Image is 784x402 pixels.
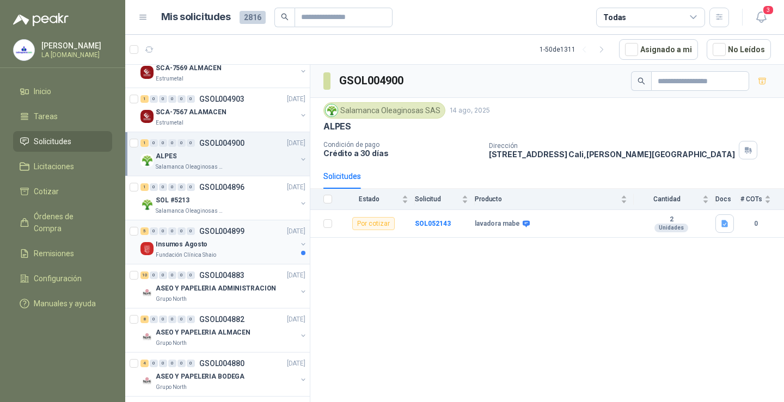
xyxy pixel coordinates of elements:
a: 1 0 0 0 0 0 GSOL004905[DATE] Company LogoSCA-7569 ALMACENEstrumetal [140,48,308,83]
div: 0 [187,271,195,279]
button: 3 [751,8,771,27]
div: 0 [150,139,158,147]
div: 0 [177,271,186,279]
p: Insumos Agosto [156,239,207,250]
p: ASEO Y PAPELERIA ALMACEN [156,327,250,338]
p: [DATE] [287,138,305,149]
p: LA [DOMAIN_NAME] [41,52,109,58]
p: SCA-7569 ALMACEN [156,63,222,73]
div: 0 [187,139,195,147]
span: Manuales y ayuda [34,298,96,310]
div: 1 [140,95,149,103]
span: Configuración [34,273,82,285]
span: Licitaciones [34,160,74,172]
div: 0 [168,271,176,279]
h3: GSOL004900 [339,72,405,89]
p: [PERSON_NAME] [41,42,109,50]
p: Salamanca Oleaginosas SAS [156,207,224,215]
p: ALPES [156,151,176,162]
div: 4 [140,360,149,367]
div: 0 [168,183,176,191]
div: 8 [140,316,149,323]
p: [DATE] [287,226,305,237]
div: 0 [177,360,186,367]
div: 0 [168,316,176,323]
div: 0 [177,139,186,147]
div: 0 [168,95,176,103]
div: 0 [187,95,195,103]
p: ASEO Y PAPELERIA ADMINISTRACION [156,283,276,294]
h1: Mis solicitudes [161,9,231,25]
img: Company Logo [326,104,338,116]
p: Grupo North [156,339,187,348]
img: Company Logo [140,110,154,123]
p: Estrumetal [156,75,183,83]
p: Condición de pago [323,141,480,149]
a: 8 0 0 0 0 0 GSOL004882[DATE] Company LogoASEO Y PAPELERIA ALMACENGrupo North [140,313,308,348]
p: Salamanca Oleaginosas SAS [156,163,224,171]
div: 0 [150,183,158,191]
a: 1 0 0 0 0 0 GSOL004900[DATE] Company LogoALPESSalamanca Oleaginosas SAS [140,137,308,171]
b: lavadora mabe [475,220,520,228]
p: [DATE] [287,270,305,281]
button: No Leídos [707,39,771,60]
a: Licitaciones [13,156,112,177]
img: Company Logo [140,286,154,299]
a: Inicio [13,81,112,102]
a: 5 0 0 0 0 0 GSOL004899[DATE] Company LogoInsumos AgostoFundación Clínica Shaio [140,225,308,259]
a: 1 0 0 0 0 0 GSOL004896[DATE] Company LogoSOL #5213Salamanca Oleaginosas SAS [140,181,308,215]
div: 0 [168,227,176,235]
th: Producto [475,189,634,210]
a: Configuración [13,268,112,289]
b: SOL052143 [415,220,451,227]
a: Manuales y ayuda [13,293,112,314]
img: Company Logo [140,154,154,167]
p: GSOL004883 [199,271,244,279]
a: Remisiones [13,243,112,264]
p: Grupo North [156,383,187,392]
span: Producto [475,195,618,203]
span: Tareas [34,110,58,122]
div: 0 [168,360,176,367]
span: Órdenes de Compra [34,211,102,234]
div: Unidades [654,224,688,232]
div: 0 [177,227,186,235]
div: 0 [187,360,195,367]
span: Solicitudes [34,135,71,147]
p: SCA-7567 ALAMACEN [156,107,226,117]
a: Órdenes de Compra [13,206,112,239]
div: 0 [159,271,167,279]
p: Crédito a 30 días [323,149,480,158]
p: GSOL004903 [199,95,244,103]
th: Estado [339,189,415,210]
div: 0 [187,227,195,235]
div: 0 [150,227,158,235]
p: [DATE] [287,358,305,369]
img: Company Logo [14,40,34,60]
a: Solicitudes [13,131,112,152]
div: Salamanca Oleaginosas SAS [323,102,445,119]
div: 10 [140,271,149,279]
p: ALPES [323,121,351,132]
p: Dirección [489,142,735,150]
div: 0 [150,360,158,367]
div: 0 [159,183,167,191]
img: Company Logo [140,66,154,79]
img: Company Logo [140,242,154,255]
div: 0 [177,95,186,103]
div: 0 [150,271,158,279]
div: 0 [159,316,167,323]
p: GSOL004882 [199,316,244,323]
span: Estado [339,195,400,203]
p: GSOL004896 [199,183,244,191]
div: 5 [140,227,149,235]
div: 0 [150,316,158,323]
p: GSOL004899 [199,227,244,235]
span: # COTs [740,195,762,203]
div: 1 [140,139,149,147]
p: [DATE] [287,182,305,193]
a: Cotizar [13,181,112,202]
div: 1 - 50 de 1311 [540,41,610,58]
th: # COTs [740,189,784,210]
p: 14 ago, 2025 [450,106,490,116]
